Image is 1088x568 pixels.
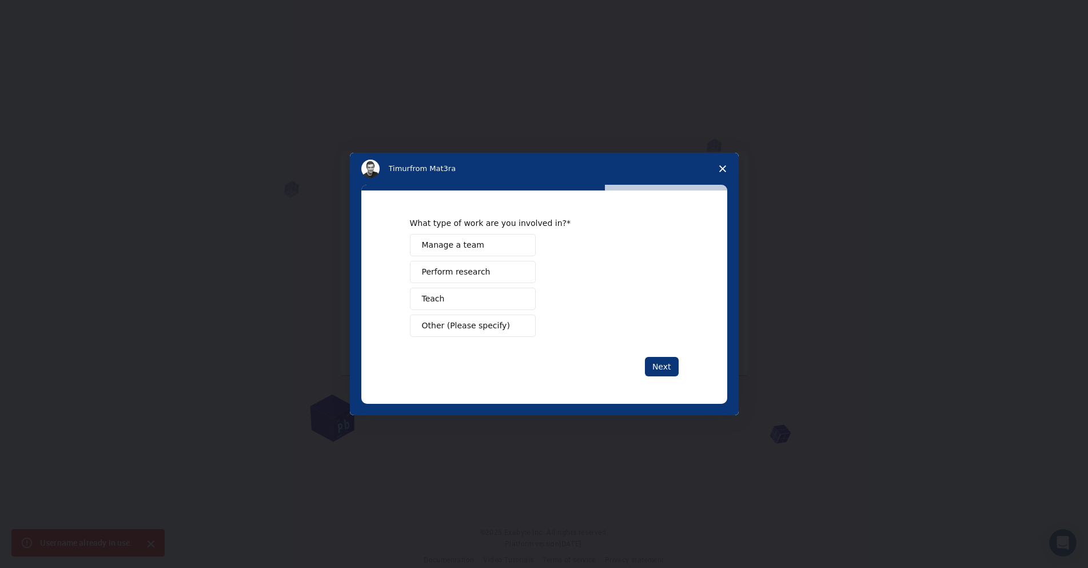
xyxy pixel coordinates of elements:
[422,293,445,305] span: Teach
[410,288,536,310] button: Teach
[422,239,484,251] span: Manage a team
[410,315,536,337] button: Other (Please specify)
[23,8,64,18] span: Support
[707,153,739,185] span: Close survey
[361,160,380,178] img: Profile image for Timur
[410,234,536,256] button: Manage a team
[422,320,510,332] span: Other (Please specify)
[645,357,679,376] button: Next
[422,266,491,278] span: Perform research
[410,261,536,283] button: Perform research
[410,218,661,228] div: What type of work are you involved in?
[389,164,410,173] span: Timur
[410,164,456,173] span: from Mat3ra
